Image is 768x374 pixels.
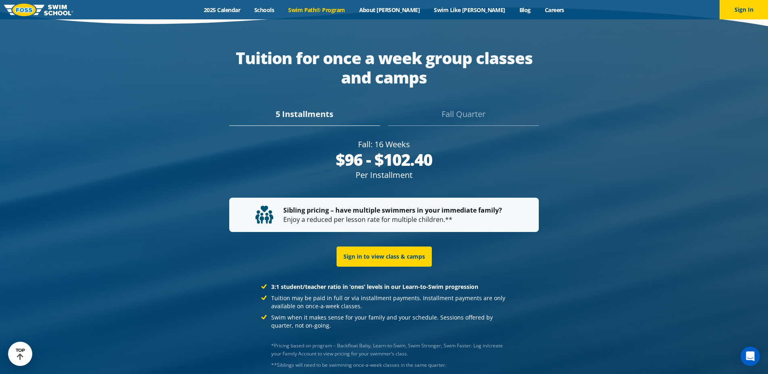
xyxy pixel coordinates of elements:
li: Tuition may be paid in full or via installment payments. Installment payments are only available ... [261,294,507,310]
div: 5 Installments [229,108,380,126]
div: **Siblings will need to be swimming once-a-week classes in the same quarter. [271,361,507,369]
li: Swim when it makes sense for your family and your schedule. Sessions offered by quarter, not on-g... [261,313,507,330]
div: Open Intercom Messenger [741,347,760,366]
a: Swim Path® Program [281,6,352,14]
a: Swim Like [PERSON_NAME] [427,6,513,14]
img: tuition-family-children.svg [255,206,273,224]
a: Schools [247,6,281,14]
p: *Pricing based on program – Backfloat Baby, Learn-to-Swim, Swim Stronger, Swim Faster. Log in/cre... [271,342,507,358]
div: TOP [16,348,25,360]
p: Enjoy a reduced per lesson rate for multiple children.** [255,206,513,224]
div: Per Installment [229,169,539,181]
img: FOSS Swim School Logo [4,4,73,16]
a: 2025 Calendar [197,6,247,14]
a: Blog [512,6,538,14]
a: About [PERSON_NAME] [352,6,427,14]
div: Fall: 16 Weeks [229,139,539,150]
a: Careers [538,6,571,14]
div: $96 - $102.40 [229,150,539,169]
div: Josef Severson, Rachael Blom (group direct message) [271,361,507,369]
div: Tuition for once a week group classes and camps [229,48,539,87]
div: Fall Quarter [388,108,539,126]
strong: Sibling pricing – have multiple swimmers in your immediate family? [283,206,502,215]
strong: 3:1 student/teacher ratio in ‘ones’ levels in our Learn-to-Swim progression [271,283,478,290]
a: Sign in to view class & camps [337,247,432,267]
